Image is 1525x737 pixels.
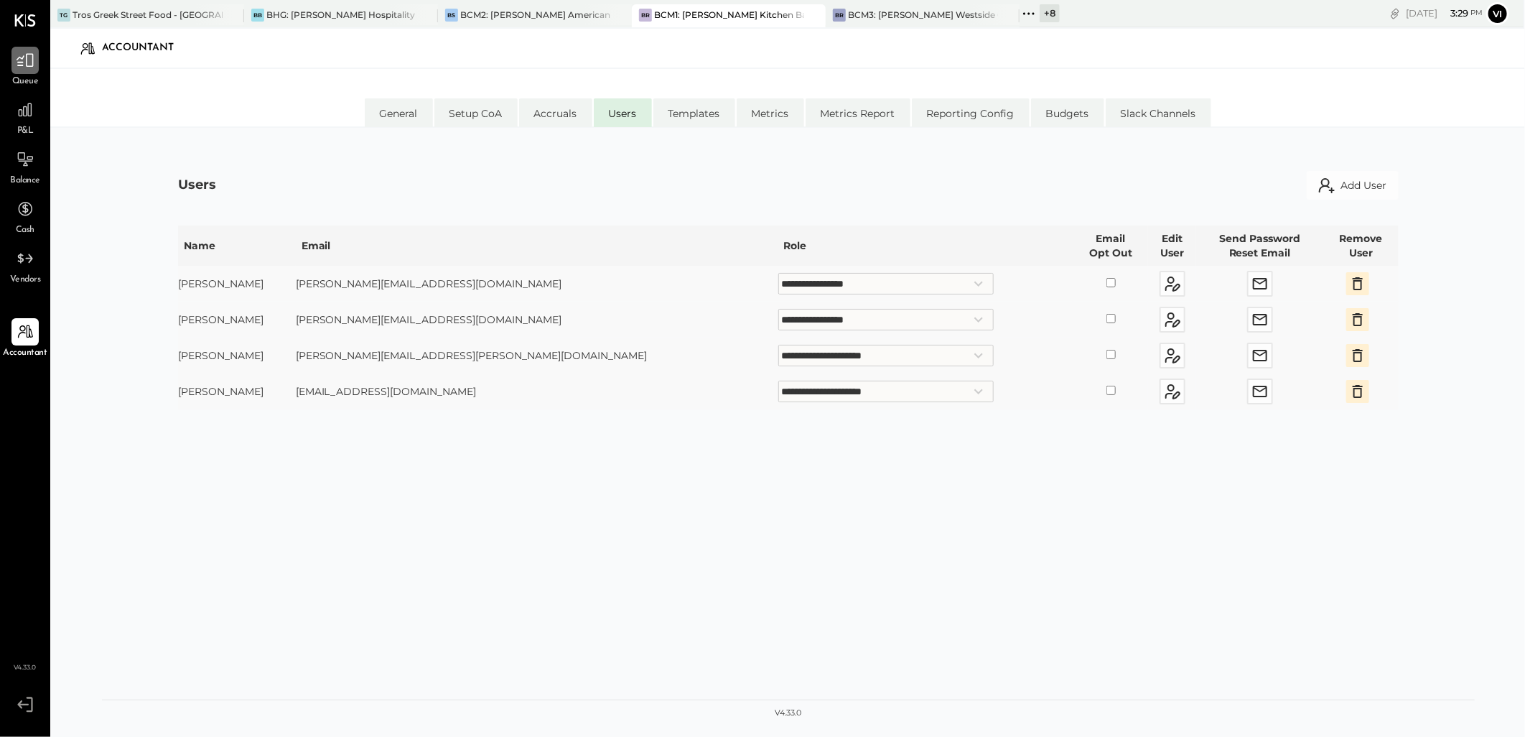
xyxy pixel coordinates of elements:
[833,9,846,22] div: BR
[296,374,778,409] td: [EMAIL_ADDRESS][DOMAIN_NAME]
[1307,171,1399,200] button: Add User
[178,266,295,302] td: [PERSON_NAME]
[178,302,295,338] td: [PERSON_NAME]
[10,274,41,287] span: Vendors
[1,318,50,360] a: Accountant
[1106,98,1211,127] li: Slack Channels
[445,9,458,22] div: BS
[806,98,910,127] li: Metrics Report
[102,37,188,60] div: Accountant
[434,98,518,127] li: Setup CoA
[912,98,1030,127] li: Reporting Config
[73,9,223,21] div: Tros Greek Street Food - [GEOGRAPHIC_DATA]
[1,195,50,237] a: Cash
[12,75,39,88] span: Queue
[654,9,804,21] div: BCM1: [PERSON_NAME] Kitchen Bar Market
[178,226,295,266] th: Name
[57,9,70,22] div: TG
[1486,2,1509,25] button: Vi
[775,708,802,719] div: v 4.33.0
[778,226,1073,266] th: Role
[16,224,34,237] span: Cash
[296,226,778,266] th: Email
[1388,6,1402,21] div: copy link
[1323,226,1398,266] th: Remove User
[266,9,416,21] div: BHG: [PERSON_NAME] Hospitality Group, LLC
[178,338,295,374] td: [PERSON_NAME]
[519,98,592,127] li: Accruals
[4,347,47,360] span: Accountant
[1031,98,1104,127] li: Budgets
[639,9,652,22] div: BR
[594,98,652,127] li: Users
[1,96,50,138] a: P&L
[365,98,433,127] li: General
[1,245,50,287] a: Vendors
[848,9,998,21] div: BCM3: [PERSON_NAME] Westside Grill
[10,175,40,187] span: Balance
[178,374,295,409] td: [PERSON_NAME]
[251,9,264,22] div: BB
[178,176,216,195] div: Users
[460,9,610,21] div: BCM2: [PERSON_NAME] American Cooking
[1073,226,1148,266] th: Email Opt Out
[1196,226,1323,266] th: Send Password Reset Email
[296,302,778,338] td: [PERSON_NAME][EMAIL_ADDRESS][DOMAIN_NAME]
[1148,226,1196,266] th: Edit User
[1,47,50,88] a: Queue
[1040,4,1060,22] div: + 8
[296,338,778,374] td: [PERSON_NAME][EMAIL_ADDRESS][PERSON_NAME][DOMAIN_NAME]
[653,98,735,127] li: Templates
[1406,6,1483,20] div: [DATE]
[17,125,34,138] span: P&L
[737,98,804,127] li: Metrics
[1,146,50,187] a: Balance
[296,266,778,302] td: [PERSON_NAME][EMAIL_ADDRESS][DOMAIN_NAME]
